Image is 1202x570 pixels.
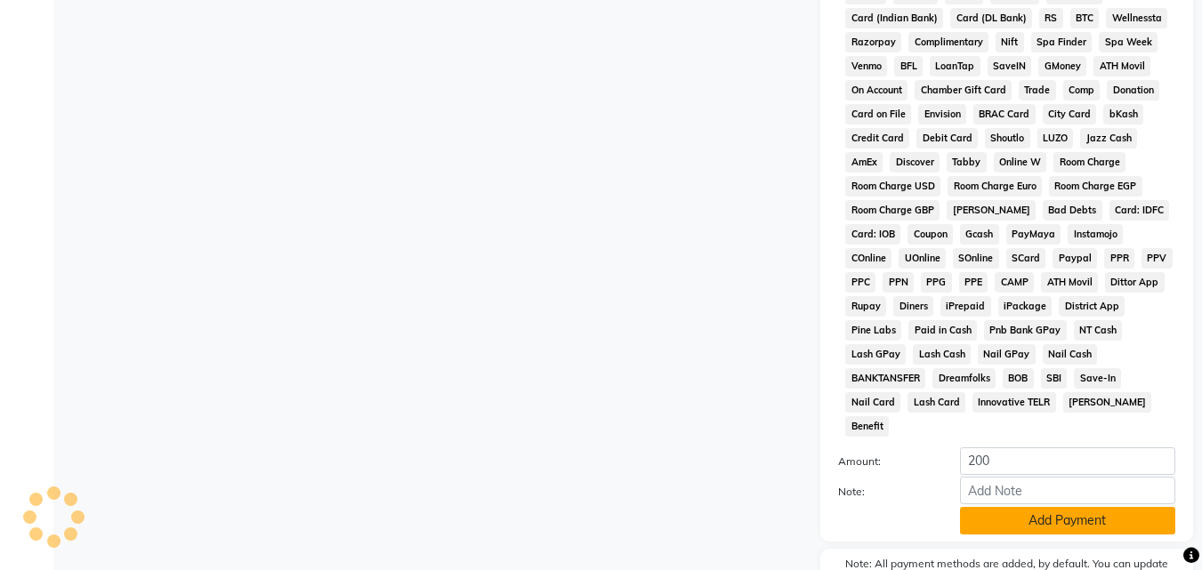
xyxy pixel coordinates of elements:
[998,296,1053,317] span: iPackage
[973,104,1036,124] span: BRAC Card
[845,80,908,100] span: On Account
[1038,56,1086,76] span: GMoney
[893,296,933,317] span: Diners
[845,56,887,76] span: Venmo
[1104,248,1134,269] span: PPR
[988,56,1032,76] span: SaveIN
[845,8,943,28] span: Card (Indian Bank)
[1037,128,1074,149] span: LUZO
[845,248,891,269] span: COnline
[960,224,999,245] span: Gcash
[1053,248,1097,269] span: Paypal
[883,272,914,293] span: PPN
[1103,104,1143,124] span: bKash
[932,368,996,389] span: Dreamfolks
[845,296,886,317] span: Rupay
[1043,344,1098,365] span: Nail Cash
[1003,368,1034,389] span: BOB
[908,224,953,245] span: Coupon
[1099,32,1158,52] span: Spa Week
[1068,224,1123,245] span: Instamojo
[1031,32,1093,52] span: Spa Finder
[845,320,901,341] span: Pine Labs
[915,80,1012,100] span: Chamber Gift Card
[845,272,875,293] span: PPC
[960,447,1175,475] input: Amount
[845,176,940,197] span: Room Charge USD
[1093,56,1150,76] span: ATH Movil
[978,344,1036,365] span: Nail GPay
[845,224,900,245] span: Card: IOB
[1006,224,1061,245] span: PayMaya
[899,248,946,269] span: UOnline
[845,200,940,221] span: Room Charge GBP
[845,152,883,173] span: AmEx
[1006,248,1046,269] span: SCard
[1019,80,1056,100] span: Trade
[845,32,901,52] span: Razorpay
[1063,80,1101,100] span: Comp
[890,152,940,173] span: Discover
[1080,128,1137,149] span: Jazz Cash
[894,56,923,76] span: BFL
[1059,296,1125,317] span: District App
[947,200,1036,221] span: [PERSON_NAME]
[921,272,952,293] span: PPG
[845,368,925,389] span: BANKTANSFER
[953,248,999,269] span: SOnline
[1141,248,1173,269] span: PPV
[845,128,909,149] span: Credit Card
[1041,272,1098,293] span: ATH Movil
[948,176,1042,197] span: Room Charge Euro
[960,507,1175,534] button: Add Payment
[913,344,971,365] span: Lash Cash
[1043,104,1097,124] span: City Card
[1070,8,1100,28] span: BTC
[845,104,911,124] span: Card on File
[916,128,978,149] span: Debit Card
[1109,200,1170,221] span: Card: IDFC
[908,392,965,413] span: Lash Card
[947,152,987,173] span: Tabby
[972,392,1056,413] span: Innovative TELR
[1106,8,1167,28] span: Wellnessta
[950,8,1032,28] span: Card (DL Bank)
[908,320,977,341] span: Paid in Cash
[984,320,1067,341] span: Pnb Bank GPay
[1039,8,1063,28] span: RS
[940,296,991,317] span: iPrepaid
[825,454,946,470] label: Amount:
[996,32,1024,52] span: Nift
[1053,152,1125,173] span: Room Charge
[994,152,1047,173] span: Online W
[995,272,1034,293] span: CAMP
[1041,368,1068,389] span: SBI
[1049,176,1142,197] span: Room Charge EGP
[918,104,966,124] span: Envision
[1105,272,1165,293] span: Dittor App
[845,392,900,413] span: Nail Card
[1074,320,1123,341] span: NT Cash
[985,128,1030,149] span: Shoutlo
[1107,80,1159,100] span: Donation
[1043,200,1102,221] span: Bad Debts
[845,416,889,437] span: Benefit
[1063,392,1152,413] span: [PERSON_NAME]
[908,32,988,52] span: Complimentary
[845,344,906,365] span: Lash GPay
[825,484,946,500] label: Note:
[1074,368,1121,389] span: Save-In
[960,477,1175,504] input: Add Note
[959,272,988,293] span: PPE
[930,56,980,76] span: LoanTap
